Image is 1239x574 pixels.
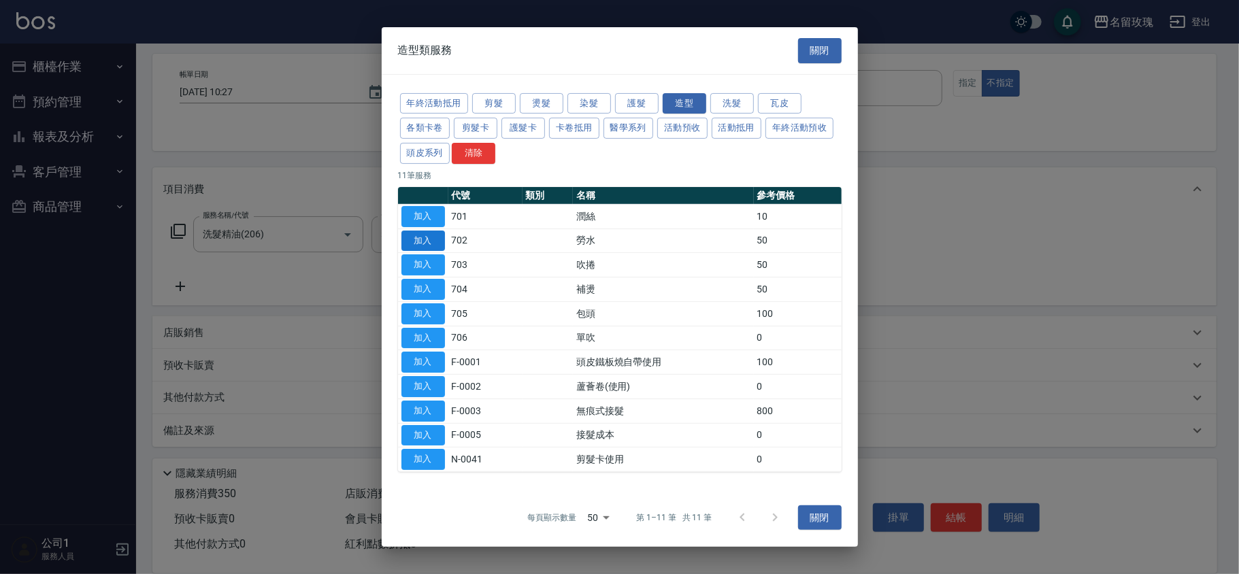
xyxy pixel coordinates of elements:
[448,399,523,423] td: F-0003
[523,187,573,205] th: 類別
[401,424,445,445] button: 加入
[448,423,523,448] td: F-0005
[448,350,523,375] td: F-0001
[398,169,842,182] p: 11 筆服務
[710,92,754,114] button: 洗髮
[573,448,754,472] td: 剪髮卡使用
[452,143,495,164] button: 清除
[636,511,712,524] p: 第 1–11 筆 共 11 筆
[573,350,754,375] td: 頭皮鐵板燒自帶使用
[527,511,576,524] p: 每頁顯示數量
[573,374,754,399] td: 蘆薈卷(使用)
[754,350,842,375] td: 100
[401,303,445,324] button: 加入
[448,253,523,277] td: 703
[712,118,762,139] button: 活動抵用
[573,187,754,205] th: 名稱
[401,327,445,348] button: 加入
[448,204,523,229] td: 701
[401,206,445,227] button: 加入
[573,204,754,229] td: 潤絲
[401,449,445,470] button: 加入
[401,401,445,422] button: 加入
[448,448,523,472] td: N-0041
[615,92,659,114] button: 護髮
[573,253,754,277] td: 吹捲
[765,118,833,139] button: 年終活動預收
[454,118,497,139] button: 剪髮卡
[549,118,599,139] button: 卡卷抵用
[520,92,563,114] button: 燙髮
[754,253,842,277] td: 50
[401,279,445,300] button: 加入
[448,326,523,350] td: 706
[754,277,842,301] td: 50
[400,92,468,114] button: 年終活動抵用
[573,277,754,301] td: 補燙
[448,187,523,205] th: 代號
[754,301,842,326] td: 100
[754,423,842,448] td: 0
[604,118,654,139] button: 醫學系列
[657,118,708,139] button: 活動預收
[754,448,842,472] td: 0
[448,229,523,253] td: 702
[573,326,754,350] td: 單吹
[567,92,611,114] button: 染髮
[754,229,842,253] td: 50
[754,374,842,399] td: 0
[754,187,842,205] th: 參考價格
[448,374,523,399] td: F-0002
[398,44,452,57] span: 造型類服務
[758,92,802,114] button: 瓦皮
[573,399,754,423] td: 無痕式接髮
[582,499,614,536] div: 50
[501,118,545,139] button: 護髮卡
[448,277,523,301] td: 704
[754,326,842,350] td: 0
[663,92,706,114] button: 造型
[400,143,450,164] button: 頭皮系列
[472,92,516,114] button: 剪髮
[754,399,842,423] td: 800
[401,230,445,251] button: 加入
[448,301,523,326] td: 705
[401,376,445,397] button: 加入
[401,352,445,373] button: 加入
[573,301,754,326] td: 包頭
[798,38,842,63] button: 關閉
[573,423,754,448] td: 接髮成本
[401,254,445,275] button: 加入
[798,505,842,530] button: 關閉
[400,118,450,139] button: 各類卡卷
[754,204,842,229] td: 10
[573,229,754,253] td: 勞水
